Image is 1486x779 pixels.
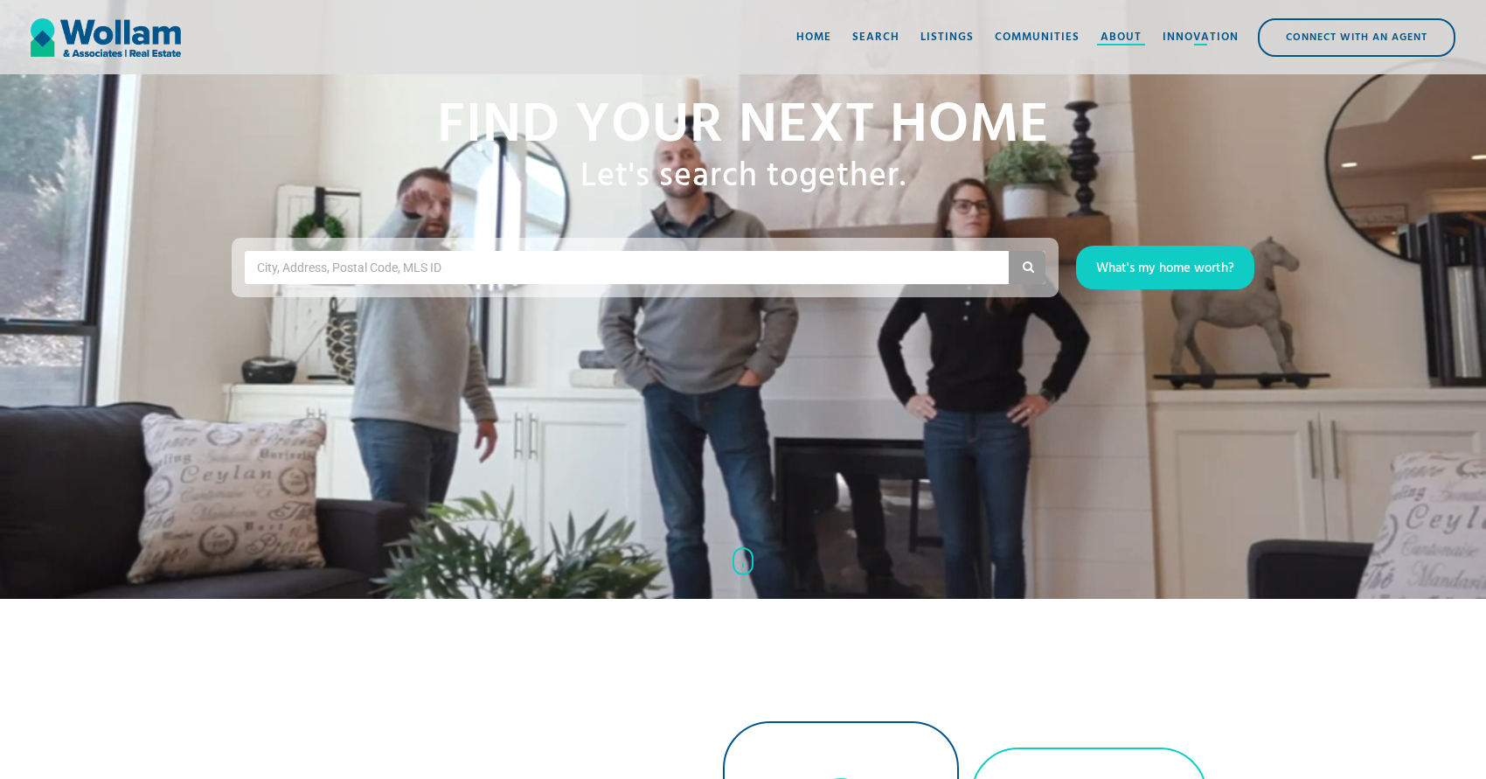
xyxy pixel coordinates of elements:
[786,11,842,64] a: Home
[1101,29,1142,46] div: About
[852,29,899,46] div: Search
[1260,20,1454,55] div: Connect with an Agent
[1152,11,1249,64] a: Innovation
[1090,11,1152,64] a: About
[1009,251,1045,284] button: Search
[984,11,1090,64] a: Communities
[31,11,181,64] a: home
[1258,18,1455,57] a: Connect with an Agent
[796,29,831,46] div: Home
[1163,29,1239,46] div: Innovation
[580,157,906,198] h1: Let's search together.
[920,29,974,46] div: Listings
[842,11,910,64] a: Search
[910,11,984,64] a: Listings
[1076,246,1254,289] a: What's my home worth?
[437,96,1050,157] h1: Find your NExt home
[995,29,1080,46] div: Communities
[255,254,457,281] input: City, Address, Postal Code, MLS ID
